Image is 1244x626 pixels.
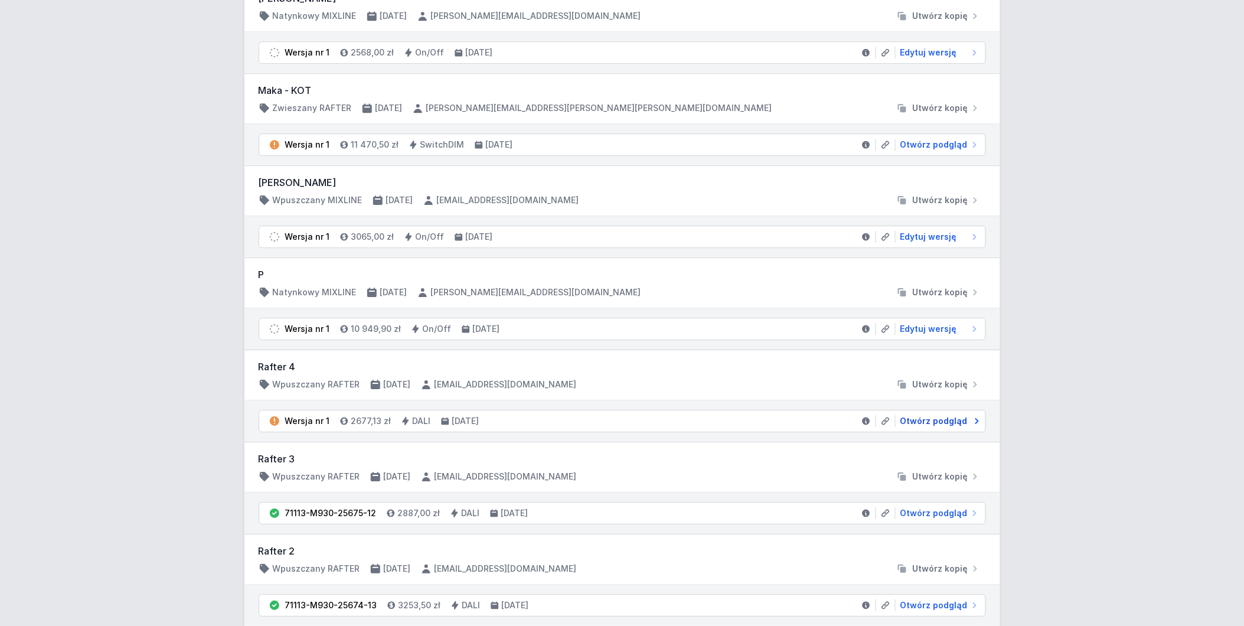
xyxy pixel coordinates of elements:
h3: P [259,268,986,282]
h4: 3253,50 zł [399,599,441,611]
h4: [EMAIL_ADDRESS][DOMAIN_NAME] [437,194,579,206]
h4: On/Off [423,323,452,335]
span: Utwórz kopię [913,471,968,482]
a: Otwórz podgląd [896,139,981,151]
div: 71113-M930-25674-13 [285,599,377,611]
h4: [DATE] [380,286,407,298]
span: Edytuj wersję [900,47,957,58]
span: Otwórz podgląd [900,415,968,427]
div: Wersja nr 1 [285,231,330,243]
div: Wersja nr 1 [285,415,330,427]
button: Utwórz kopię [892,379,986,390]
button: Utwórz kopię [892,102,986,114]
h4: Natynkowy MIXLINE [273,10,357,22]
img: draft.svg [269,47,280,58]
h4: Zwieszany RAFTER [273,102,352,114]
h4: [DATE] [486,139,513,151]
h4: 10 949,90 zł [351,323,401,335]
h4: [DATE] [384,563,411,575]
img: draft.svg [269,231,280,243]
h3: [PERSON_NAME] [259,175,986,190]
div: Wersja nr 1 [285,47,330,58]
h4: [DATE] [473,323,500,335]
h4: [EMAIL_ADDRESS][DOMAIN_NAME] [435,563,577,575]
h4: On/Off [416,231,445,243]
h4: [DATE] [380,10,407,22]
button: Utwórz kopię [892,10,986,22]
h4: Wpuszczany RAFTER [273,471,360,482]
h4: DALI [462,507,480,519]
h4: [DATE] [376,102,403,114]
h3: Rafter 2 [259,544,986,558]
h4: 2887,00 zł [398,507,440,519]
a: Otwórz podgląd [896,507,981,519]
span: Utwórz kopię [913,194,968,206]
span: Utwórz kopię [913,379,968,390]
div: Wersja nr 1 [285,323,330,335]
h4: 2677,13 zł [351,415,391,427]
a: Otwórz podgląd [896,415,981,427]
img: draft.svg [269,323,280,335]
h4: [PERSON_NAME][EMAIL_ADDRESS][DOMAIN_NAME] [431,10,641,22]
button: Utwórz kopię [892,286,986,298]
span: Edytuj wersję [900,231,957,243]
h4: DALI [462,599,481,611]
h4: [DATE] [466,231,493,243]
h4: [DATE] [501,507,528,519]
span: Otwórz podgląd [900,507,968,519]
h4: [PERSON_NAME][EMAIL_ADDRESS][PERSON_NAME][PERSON_NAME][DOMAIN_NAME] [426,102,772,114]
span: Utwórz kopię [913,563,968,575]
div: Wersja nr 1 [285,139,330,151]
h4: Natynkowy MIXLINE [273,286,357,298]
h4: Wpuszczany RAFTER [273,563,360,575]
div: 71113-M930-25675-12 [285,507,377,519]
a: Edytuj wersję [896,231,981,243]
h4: [DATE] [384,471,411,482]
h4: 3065,00 zł [351,231,394,243]
a: Otwórz podgląd [896,599,981,611]
h4: [PERSON_NAME][EMAIL_ADDRESS][DOMAIN_NAME] [431,286,641,298]
h3: Maka - KOT [259,83,986,97]
button: Utwórz kopię [892,563,986,575]
h4: 11 470,50 zł [351,139,399,151]
span: Utwórz kopię [913,102,968,114]
h4: SwitchDIM [420,139,465,151]
h4: [DATE] [452,415,479,427]
h3: Rafter 4 [259,360,986,374]
a: Edytuj wersję [896,323,981,335]
h3: Rafter 3 [259,452,986,466]
button: Utwórz kopię [892,471,986,482]
a: Edytuj wersję [896,47,981,58]
span: Utwórz kopię [913,286,968,298]
h4: On/Off [416,47,445,58]
h4: [EMAIL_ADDRESS][DOMAIN_NAME] [435,379,577,390]
h4: [DATE] [384,379,411,390]
span: Edytuj wersję [900,323,957,335]
span: Otwórz podgląd [900,139,968,151]
h4: [DATE] [386,194,413,206]
h4: 2568,00 zł [351,47,394,58]
span: Otwórz podgląd [900,599,968,611]
button: Utwórz kopię [892,194,986,206]
h4: Wpuszczany RAFTER [273,379,360,390]
span: Utwórz kopię [913,10,968,22]
h4: DALI [413,415,431,427]
h4: [DATE] [466,47,493,58]
h4: Wpuszczany MIXLINE [273,194,363,206]
h4: [DATE] [502,599,529,611]
h4: [EMAIL_ADDRESS][DOMAIN_NAME] [435,471,577,482]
